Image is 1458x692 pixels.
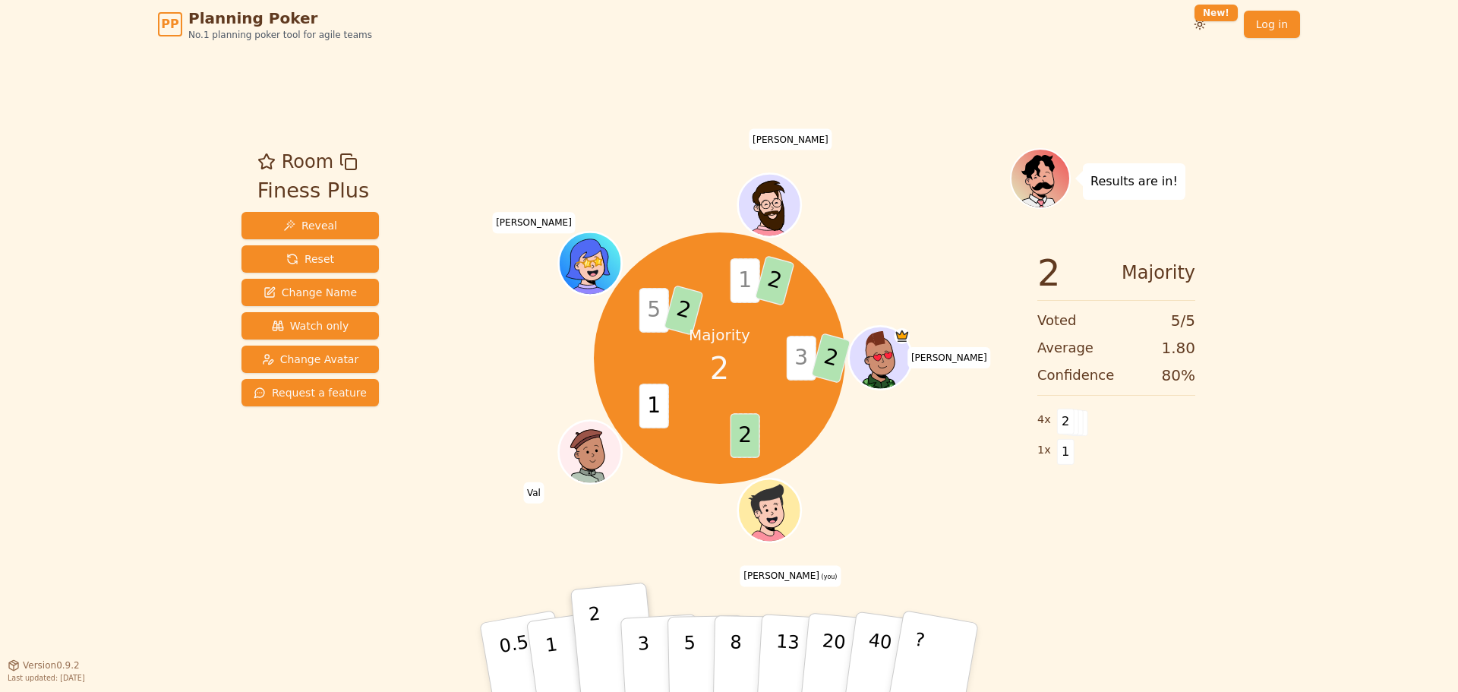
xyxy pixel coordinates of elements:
span: Click to change your name [749,129,832,150]
span: Click to change your name [740,566,841,587]
button: New! [1186,11,1213,38]
span: 2 [810,333,850,384]
button: Reveal [241,212,379,239]
span: PP [161,15,178,33]
div: New! [1194,5,1238,21]
button: Request a feature [241,379,379,406]
span: 3 [786,336,816,381]
span: (you) [819,574,838,581]
span: Majority [1122,254,1195,291]
span: Click to change your name [907,347,991,368]
span: Click to change your name [492,213,576,234]
span: 2 [663,285,703,336]
p: Results are in! [1090,171,1178,192]
span: 5 / 5 [1171,310,1195,331]
p: 2 [588,603,607,686]
span: Watch only [272,318,349,333]
span: 5 [639,288,668,333]
span: Voted [1037,310,1077,331]
span: Confidence [1037,365,1114,386]
div: Finess Plus [257,175,370,207]
span: No.1 planning poker tool for agile teams [188,29,372,41]
span: 2 [1037,254,1061,291]
button: Add as favourite [257,148,276,175]
span: Reset [286,251,334,267]
button: Watch only [241,312,379,340]
span: 4 x [1037,412,1051,428]
span: 1 x [1037,442,1051,459]
span: Last updated: [DATE] [8,674,85,682]
button: Change Name [241,279,379,306]
span: 2 [754,255,794,306]
span: 2 [710,346,729,391]
span: Request a feature [254,385,367,400]
span: 2 [1057,409,1075,434]
span: 80 % [1162,365,1195,386]
span: 1 [639,384,668,428]
button: Click to change your avatar [740,481,799,540]
span: 1 [730,258,759,303]
span: christelle is the host [894,328,910,344]
span: Reveal [283,218,337,233]
a: PPPlanning PokerNo.1 planning poker tool for agile teams [158,8,372,41]
a: Log in [1244,11,1300,38]
span: Version 0.9.2 [23,659,80,671]
span: Change Name [264,285,357,300]
span: Click to change your name [523,482,544,504]
button: Change Avatar [241,346,379,373]
p: Majority [689,324,750,346]
button: Version0.9.2 [8,659,80,671]
button: Reset [241,245,379,273]
span: Average [1037,337,1093,359]
span: Planning Poker [188,8,372,29]
span: Change Avatar [262,352,359,367]
span: 1.80 [1161,337,1195,359]
span: 1 [1057,439,1075,465]
span: 2 [730,413,759,458]
span: Room [282,148,333,175]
